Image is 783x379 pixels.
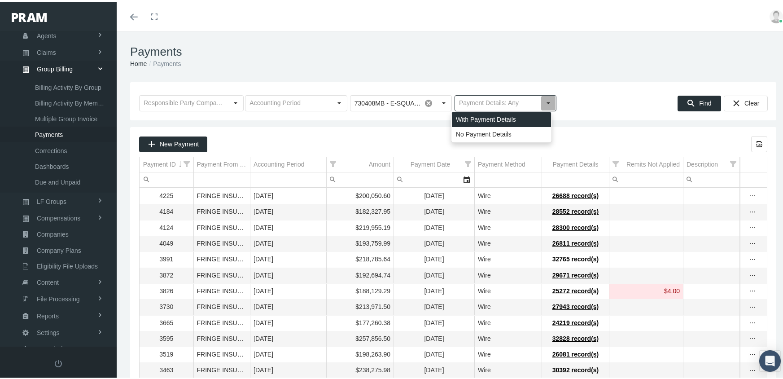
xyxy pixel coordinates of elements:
div: Show Payment actions [746,238,760,247]
td: Wire [475,250,542,266]
span: Show filter options for column 'Remits Not Applied' [612,159,619,165]
div: $177,260.38 [330,317,390,326]
input: Filter cell [394,171,459,185]
td: 3463 [140,361,193,377]
div: more [746,254,760,263]
td: Wire [475,298,542,313]
div: Select [541,94,556,109]
span: 26081 record(s) [552,349,599,356]
span: Claims [37,43,56,58]
div: Payment Date [411,159,451,167]
div: With Payment Details [452,110,551,125]
td: Filter cell [609,171,683,186]
span: Payments [35,125,63,141]
td: Filter cell [140,171,193,186]
td: Wire [475,187,542,203]
span: 24219 record(s) [552,317,599,325]
div: more [746,222,760,231]
td: [DATE] [394,250,475,266]
td: [DATE] [394,187,475,203]
td: Wire [475,345,542,361]
div: Show Payment actions [746,301,760,310]
span: Companies [37,225,69,240]
td: [DATE] [394,298,475,313]
td: 3872 [140,266,193,282]
td: [DATE] [394,266,475,282]
div: $218,785.64 [330,253,390,262]
td: [DATE] [394,345,475,361]
li: Payments [147,57,181,67]
div: $4.00 [612,285,680,294]
td: Column Remits Not Applied [609,155,683,171]
td: FRINGE INSURANCE BENEFITS [193,234,250,250]
span: Show filter options for column 'Amount' [330,159,336,165]
span: 26688 record(s) [552,190,599,198]
span: Find [699,98,711,105]
div: more [746,285,760,294]
div: Show Payment actions [746,222,760,231]
span: PHI Disclosures [37,339,82,355]
div: Clear [724,94,768,110]
span: Content [37,273,59,288]
td: 3730 [140,298,193,313]
td: 4225 [140,187,193,203]
td: FRINGE INSURANCE BENEFITS [193,313,250,329]
td: FRINGE INSURANCE BENEFITS [193,203,250,218]
td: [DATE] [250,345,327,361]
td: 3519 [140,345,193,361]
td: [DATE] [250,187,327,203]
td: Column Payment Details [542,155,609,171]
div: $182,327.95 [330,206,390,214]
h1: Payments [130,43,776,57]
td: Wire [475,218,542,234]
span: 30392 record(s) [552,365,599,372]
div: No Payment Details [452,125,551,140]
td: [DATE] [250,361,327,377]
td: [DATE] [394,218,475,234]
td: FRINGE INSURANCE BENEFITS [193,266,250,282]
span: 27943 record(s) [552,301,599,308]
span: Show filter options for column 'Description' [731,159,737,165]
td: Filter cell [394,171,475,186]
div: more [746,206,760,215]
div: Show Payment actions [746,285,760,294]
div: more [746,301,760,310]
td: Wire [475,234,542,250]
td: Column Payment Date [394,155,475,171]
td: Wire [475,282,542,297]
span: Corrections [35,141,67,157]
td: 3595 [140,329,193,345]
div: Select [332,94,347,109]
span: 29671 record(s) [552,270,599,277]
td: FRINGE INSURANCE BENEFITS [193,361,250,377]
div: Show Payment actions [746,253,760,262]
span: Agents [37,26,57,42]
td: FRINGE INSURANCE BENEFITS [193,250,250,266]
span: Show filter options for column 'Payment ID' [184,159,190,165]
td: [DATE] [250,329,327,345]
td: [DATE] [394,234,475,250]
span: 28552 record(s) [552,206,599,213]
td: FRINGE INSURANCE BENEFITS [193,329,250,345]
td: 4124 [140,218,193,234]
td: [DATE] [250,250,327,266]
div: $192,694.74 [330,269,390,278]
div: more [746,238,760,247]
td: Filter cell [327,171,394,186]
div: Find [678,94,721,110]
span: Reports [37,307,59,322]
td: Wire [475,313,542,329]
input: Filter cell [140,171,193,185]
div: Show Payment actions [746,333,760,342]
div: Remits Not Applied [626,159,680,167]
td: Column Description [683,155,740,171]
span: File Processing [37,290,80,305]
div: $198,263.90 [330,348,390,357]
td: 4049 [140,234,193,250]
span: Due and Unpaid [35,173,80,188]
td: 3826 [140,282,193,297]
td: Column Accounting Period [250,155,327,171]
td: [DATE] [250,313,327,329]
td: Column Payment ID [140,155,193,171]
span: 25272 record(s) [552,286,599,293]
